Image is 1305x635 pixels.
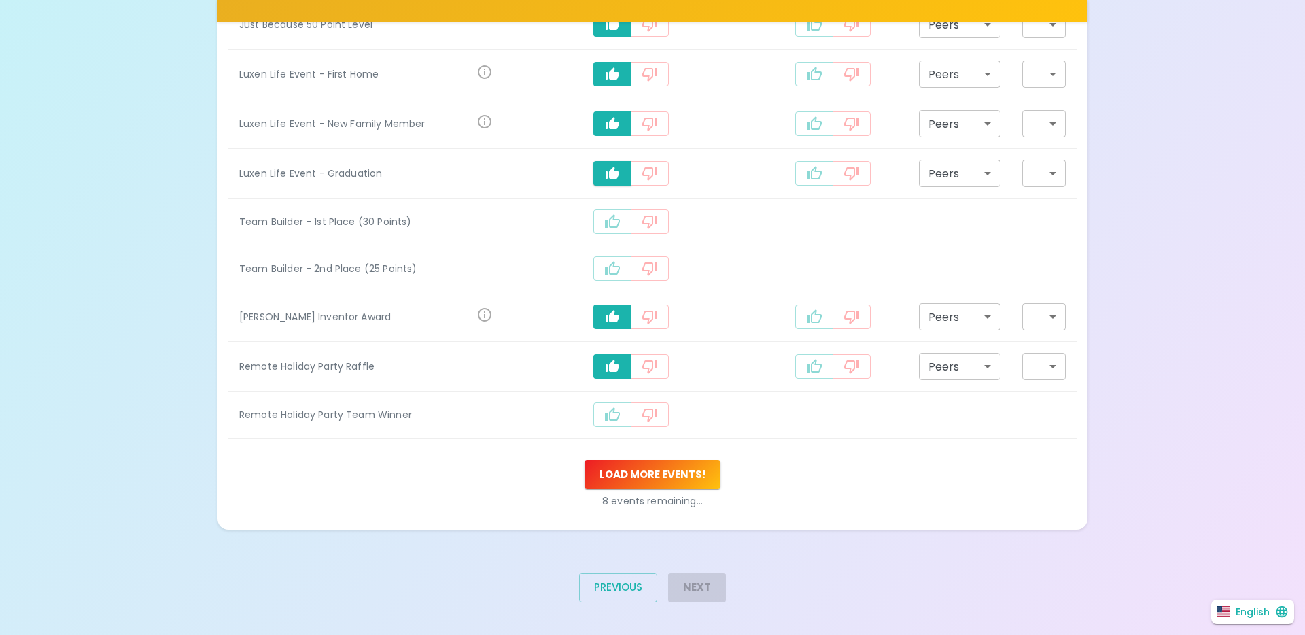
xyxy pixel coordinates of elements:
button: Load more events! [585,460,720,489]
p: English [1236,605,1270,619]
div: Team Builder - 1st Place (30 Points) [239,215,493,228]
div: Remote Holiday Party Raffle [239,360,493,373]
div: Remote Holiday Party Team Winner [239,408,493,422]
div: Peers [919,110,1000,137]
div: Luxen Life Event - First Home [239,67,476,81]
p: 8 events remaining... [228,494,1077,508]
button: Previous [579,573,657,602]
div: Just Because 50 Point Level [239,18,493,31]
img: United States flag [1217,606,1230,617]
div: Peers [919,303,1000,330]
div: Luxen Life Event - New Family Member [239,117,476,131]
div: Team Builder - 2nd Place (25 Points) [239,262,493,275]
div: Peers [919,353,1000,380]
svg: Celebrating Luxen life events [476,64,493,80]
svg: Celebrating Luxen Life Event [476,114,493,130]
div: Luxen Life Event - Graduation [239,167,493,180]
div: Peers [919,61,1000,88]
div: [PERSON_NAME] Inventor Award [239,310,476,324]
svg: Each year Assa recognizes individuals [476,307,493,323]
button: English [1211,600,1294,624]
div: Peers [919,11,1000,38]
div: Peers [919,160,1000,187]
